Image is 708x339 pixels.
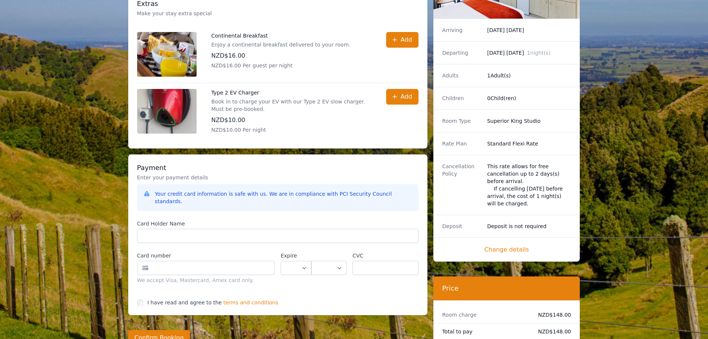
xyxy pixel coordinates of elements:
[487,140,571,147] dd: Standard Flexi Rate
[311,252,346,259] label: .
[442,72,481,79] dt: Adults
[487,95,571,102] dd: 0 Child(ren)
[137,174,418,181] p: Enter your payment details
[211,41,350,48] p: Enjoy a continental breakfast delivered to your room.
[211,32,350,39] p: Continental Breakfast
[148,300,222,306] label: I have read and agree to the
[442,140,481,147] dt: Rate Plan
[487,49,571,57] dd: [DATE] [DATE]
[211,89,371,96] p: Type 2 EV Charger
[211,62,350,69] p: NZD$16.00 Per guest per night
[442,95,481,102] dt: Children
[137,89,197,134] img: Type 2 EV Charger
[442,117,481,125] dt: Room Type
[527,50,550,56] span: 1 night(s)
[137,163,418,172] h3: Payment
[211,116,371,125] p: NZD$10.00
[442,223,481,230] dt: Deposit
[386,89,418,105] button: Add
[352,252,418,259] label: CVC
[137,32,197,77] img: Continental Breakfast
[401,92,412,101] span: Add
[487,26,571,34] dd: [DATE] [DATE]
[442,328,526,335] dt: Total to pay
[281,252,311,259] label: Expire
[137,252,275,259] label: Card number
[137,276,275,284] div: We accept Visa, Mastercard, Amex card only.
[386,32,418,48] button: Add
[532,311,571,319] dd: NZD$148.00
[442,284,571,293] h3: Price
[487,223,571,230] dd: Deposit is not required
[487,72,571,79] dd: 1 Adult(s)
[211,51,350,60] p: NZD$16.00
[442,26,481,34] dt: Arriving
[211,98,371,113] p: Book in to charge your EV with our Type 2 EV slow charger. Must be pre-booked.
[223,299,278,306] span: terms and conditions
[137,220,418,227] label: Card Holder Name
[442,311,526,319] dt: Room charge
[487,163,571,207] div: This rate allows for free cancellation up to 2 days(s) before arrival. If cancelling [DATE] befor...
[442,49,481,57] dt: Departing
[532,328,571,335] dd: NZD$148.00
[401,35,412,44] span: Add
[211,126,371,134] p: NZD$10.00 Per night
[442,245,571,254] span: Change details
[155,190,413,205] div: Your credit card information is safe with us. We are in compliance with PCI Security Council stan...
[137,10,418,17] p: Make your stay extra special
[487,117,571,125] dd: Superior King Studio
[442,163,481,207] dt: Cancellation Policy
